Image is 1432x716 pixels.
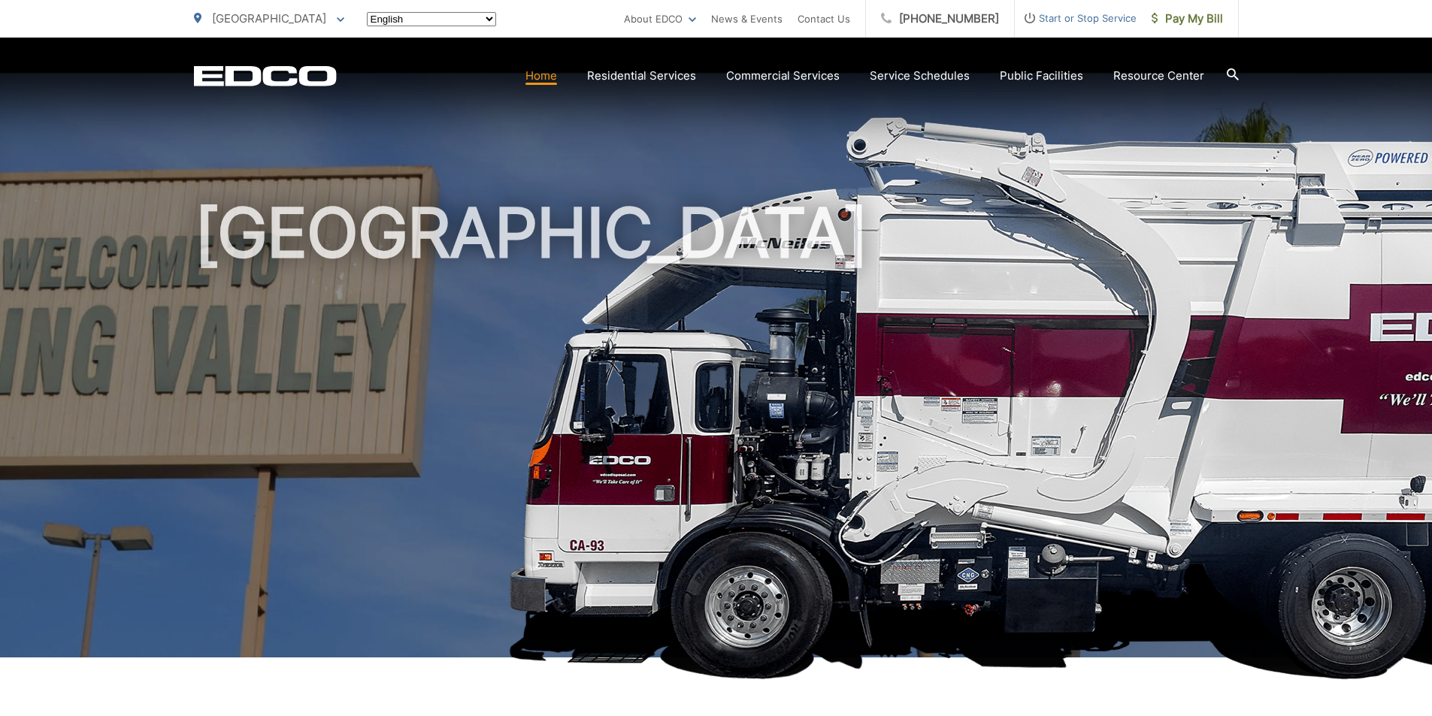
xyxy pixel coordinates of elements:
[194,65,337,86] a: EDCD logo. Return to the homepage.
[870,67,970,85] a: Service Schedules
[212,11,326,26] span: [GEOGRAPHIC_DATA]
[624,10,696,28] a: About EDCO
[726,67,840,85] a: Commercial Services
[587,67,696,85] a: Residential Services
[1000,67,1083,85] a: Public Facilities
[525,67,557,85] a: Home
[798,10,850,28] a: Contact Us
[194,195,1239,671] h1: [GEOGRAPHIC_DATA]
[367,12,496,26] select: Select a language
[1152,10,1223,28] span: Pay My Bill
[1113,67,1204,85] a: Resource Center
[711,10,783,28] a: News & Events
